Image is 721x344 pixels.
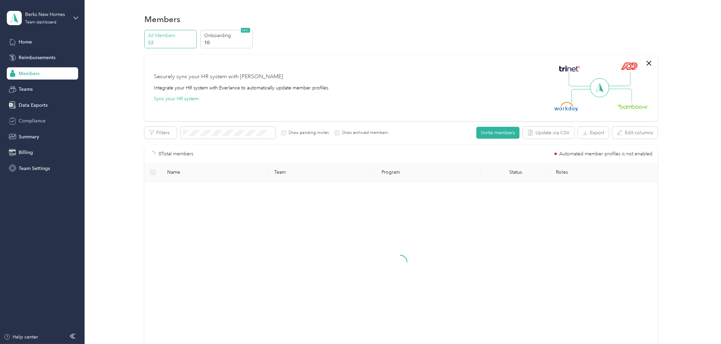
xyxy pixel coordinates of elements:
button: Sync your HR system [154,95,199,102]
span: Teams [19,86,33,93]
img: Line Right Up [607,72,631,86]
th: Roles [550,163,658,182]
p: Onboarding [204,32,250,39]
th: Name [162,163,269,182]
div: Berks New Homes [25,11,68,18]
span: Home [19,38,32,46]
label: Show archived members [339,130,388,136]
th: Status [481,163,550,182]
button: Invite members [476,127,520,139]
span: Reimbursements [19,54,55,61]
button: Edit columns [612,127,658,139]
span: Billing [19,149,33,156]
h1: Members [144,16,180,23]
img: BambooHR [617,104,649,109]
button: Export [578,127,609,139]
th: Program [376,163,481,182]
p: 52 [148,39,195,46]
th: Team [269,163,376,182]
img: ADP [621,62,637,70]
span: NEW [241,28,250,33]
span: Summary [19,133,39,140]
span: Members [19,70,39,77]
p: All Members [148,32,195,39]
span: Automated member profiles is not enabled [559,152,652,156]
span: Team Settings [19,165,50,172]
img: Workday [555,102,578,111]
img: Line Left Up [569,72,593,87]
button: Update via CSV [523,127,574,139]
button: Help center [4,333,38,341]
iframe: Everlance-gr Chat Button Frame [683,306,721,344]
button: Filters [144,127,177,139]
p: 10 [204,39,250,46]
div: Integrate your HR system with Everlance to automatically update member profiles. [154,84,330,91]
div: Team dashboard [25,20,56,24]
div: Securely sync your HR system with [PERSON_NAME] [154,73,283,81]
span: Name [167,169,264,175]
label: Show pending invites [286,130,329,136]
span: Compliance [19,117,46,124]
img: Trinet [558,64,581,73]
img: Line Left Down [571,89,595,103]
span: Data Exports [19,102,48,109]
p: 0 Total members [159,150,194,158]
img: Line Right Down [608,89,632,103]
